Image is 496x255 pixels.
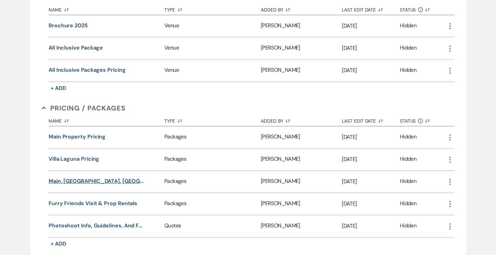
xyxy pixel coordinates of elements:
[51,85,66,92] span: + Add
[400,177,416,186] div: Hidden
[164,126,261,148] div: Packages
[342,22,400,30] p: [DATE]
[342,155,400,164] p: [DATE]
[49,84,68,93] button: + Add
[261,193,342,215] div: [PERSON_NAME]
[261,15,342,37] div: [PERSON_NAME]
[49,133,106,141] button: Main Property Pricing
[49,2,164,15] button: Name
[342,222,400,230] p: [DATE]
[164,215,261,237] div: Quotes
[261,171,342,193] div: [PERSON_NAME]
[342,199,400,208] p: [DATE]
[164,113,261,126] button: Type
[261,149,342,170] div: [PERSON_NAME]
[400,66,416,75] div: Hidden
[42,103,126,113] button: Pricing / Packages
[400,2,446,15] button: Status
[342,44,400,53] p: [DATE]
[164,149,261,170] div: Packages
[400,22,416,31] div: Hidden
[164,60,261,82] div: Venue
[342,66,400,75] p: [DATE]
[49,66,126,74] button: All Inclusive Packages Pricing
[49,22,88,30] button: Brochure 2025
[164,37,261,59] div: Venue
[49,239,68,249] button: + Add
[49,113,164,126] button: Name
[49,199,137,208] button: Furry Friends Visit & Prop Rentals
[261,60,342,82] div: [PERSON_NAME]
[164,193,261,215] div: Packages
[49,177,145,185] button: Main, [GEOGRAPHIC_DATA], [GEOGRAPHIC_DATA] Pricing
[164,171,261,193] div: Packages
[164,15,261,37] div: Venue
[400,7,416,12] span: Status
[400,113,446,126] button: Status
[261,2,342,15] button: Added By
[164,2,261,15] button: Type
[400,133,416,142] div: Hidden
[400,199,416,209] div: Hidden
[261,215,342,237] div: [PERSON_NAME]
[49,222,145,230] button: Photoshoot Info, Guidelines, and FAQ
[261,126,342,148] div: [PERSON_NAME]
[261,37,342,59] div: [PERSON_NAME]
[342,133,400,141] p: [DATE]
[400,222,416,231] div: Hidden
[49,155,99,163] button: Villa Laguna Pricing
[400,44,416,53] div: Hidden
[51,240,66,247] span: + Add
[400,119,416,123] span: Status
[342,177,400,186] p: [DATE]
[49,44,103,52] button: All Inclusive Package
[342,2,400,15] button: Last Edit Date
[400,155,416,164] div: Hidden
[342,113,400,126] button: Last Edit Date
[261,113,342,126] button: Added By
